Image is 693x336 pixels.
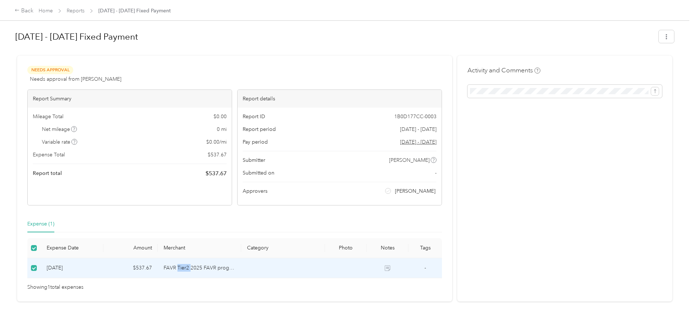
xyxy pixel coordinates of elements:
[435,169,436,177] span: -
[206,138,227,146] span: $ 0.00 / mi
[39,8,53,14] a: Home
[15,28,654,45] h1: Aug 1 - 31, 2025 Fixed Payment
[15,7,34,15] div: Back
[400,125,436,133] span: [DATE] - [DATE]
[367,238,408,258] th: Notes
[27,220,54,228] div: Expense (1)
[205,169,227,178] span: $ 537.67
[400,138,436,146] span: Go to pay period
[30,75,121,83] span: Needs approval from [PERSON_NAME]
[103,238,158,258] th: Amount
[241,238,325,258] th: Category
[208,151,227,159] span: $ 537.67
[389,156,430,164] span: [PERSON_NAME]
[33,169,62,177] span: Report total
[467,66,540,75] h4: Activity and Comments
[27,66,73,74] span: Needs Approval
[395,187,435,195] span: [PERSON_NAME]
[394,113,436,120] span: 1B0D177CC-0003
[33,151,65,159] span: Expense Total
[243,156,265,164] span: Submitter
[41,238,103,258] th: Expense Date
[325,238,367,258] th: Photo
[103,258,158,278] td: $537.67
[42,138,78,146] span: Variable rate
[27,283,83,291] span: Showing 1 total expenses
[414,245,436,251] div: Tags
[424,265,426,271] span: -
[214,113,227,120] span: $ 0.00
[158,258,241,278] td: FAVR Tier2 2025 FAVR program
[408,258,442,278] td: -
[41,258,103,278] td: 9-2-2025
[243,138,268,146] span: Pay period
[67,8,85,14] a: Reports
[243,113,265,120] span: Report ID
[238,90,442,108] div: Report details
[408,238,442,258] th: Tags
[652,295,693,336] iframe: Everlance-gr Chat Button Frame
[243,125,276,133] span: Report period
[243,169,274,177] span: Submitted on
[243,187,267,195] span: Approvers
[158,238,241,258] th: Merchant
[98,7,171,15] span: [DATE] - [DATE] Fixed Payment
[28,90,232,108] div: Report Summary
[42,125,77,133] span: Net mileage
[217,125,227,133] span: 0 mi
[33,113,63,120] span: Mileage Total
